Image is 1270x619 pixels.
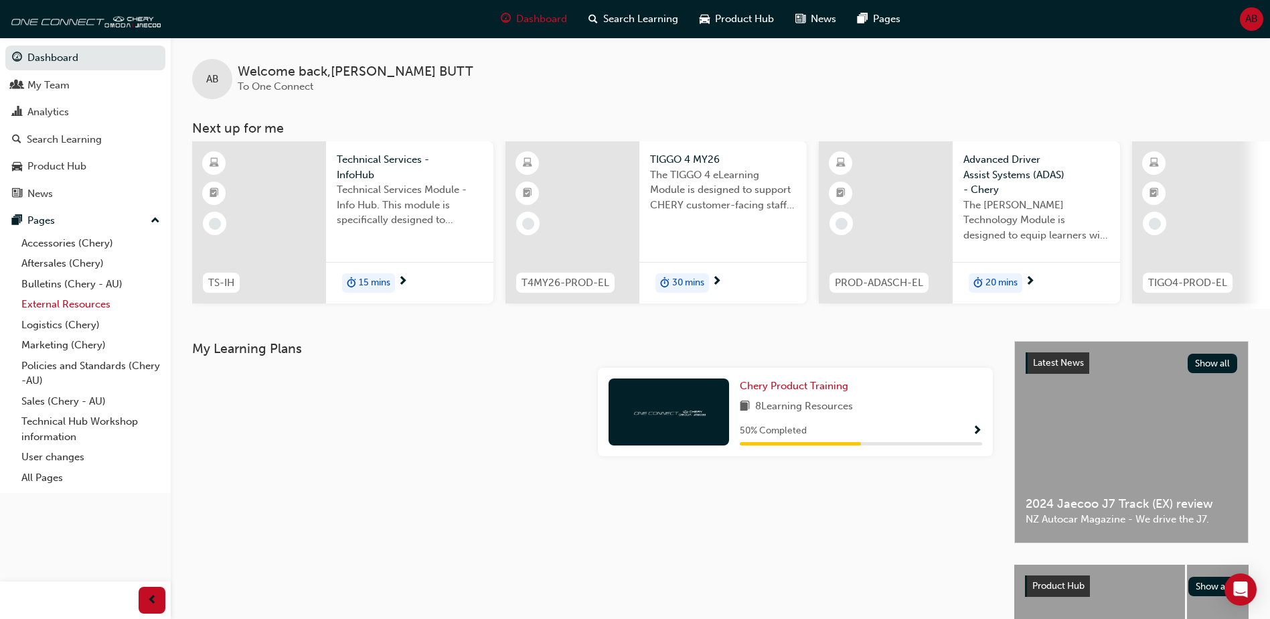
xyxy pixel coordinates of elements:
[5,154,165,179] a: Product Hub
[1148,275,1227,291] span: TIGO4-PROD-EL
[835,275,923,291] span: PROD-ADASCH-EL
[16,315,165,336] a: Logistics (Chery)
[5,182,165,206] a: News
[811,11,836,27] span: News
[505,141,807,303] a: T4MY26-PROD-ELTIGGO 4 MY26The TIGGO 4 eLearning Module is designed to support CHERY customer-faci...
[985,275,1018,291] span: 20 mins
[27,132,102,147] div: Search Learning
[1026,496,1237,512] span: 2024 Jaecoo J7 Track (EX) review
[1245,11,1258,27] span: AB
[785,5,847,33] a: news-iconNews
[347,275,356,292] span: duration-icon
[1033,357,1084,368] span: Latest News
[1149,185,1159,202] span: booktick-icon
[715,11,774,27] span: Product Hub
[523,155,532,172] span: learningResourceType_ELEARNING-icon
[5,46,165,70] a: Dashboard
[210,155,219,172] span: learningResourceType_ELEARNING-icon
[578,5,689,33] a: search-iconSearch Learning
[963,152,1109,198] span: Advanced Driver Assist Systems (ADAS) - Chery
[12,52,22,64] span: guage-icon
[972,425,982,437] span: Show Progress
[973,275,983,292] span: duration-icon
[847,5,911,33] a: pages-iconPages
[963,198,1109,243] span: The [PERSON_NAME] Technology Module is designed to equip learners with essential knowledge about ...
[1025,276,1035,288] span: next-icon
[873,11,900,27] span: Pages
[27,159,86,174] div: Product Hub
[337,182,483,228] span: Technical Services Module - Info Hub. This module is specifically designed to address the require...
[16,447,165,468] a: User changes
[5,208,165,233] button: Pages
[398,276,408,288] span: next-icon
[209,218,221,230] span: learningRecordVerb_NONE-icon
[16,294,165,315] a: External Resources
[700,11,710,27] span: car-icon
[522,218,534,230] span: learningRecordVerb_NONE-icon
[151,212,160,230] span: up-icon
[740,379,854,394] a: Chery Product Training
[12,215,22,227] span: pages-icon
[192,341,993,356] h3: My Learning Plans
[836,218,848,230] span: learningRecordVerb_NONE-icon
[206,72,219,87] span: AB
[588,11,598,27] span: search-icon
[27,186,53,202] div: News
[5,73,165,98] a: My Team
[1026,352,1237,374] a: Latest NewsShow all
[603,11,678,27] span: Search Learning
[740,399,750,415] span: book-icon
[836,155,846,172] span: learningResourceType_ELEARNING-icon
[972,423,982,439] button: Show Progress
[12,107,22,119] span: chart-icon
[16,356,165,391] a: Policies and Standards (Chery -AU)
[672,275,704,291] span: 30 mins
[1014,341,1249,543] a: Latest NewsShow all2024 Jaecoo J7 Track (EX) reviewNZ Autocar Magazine - We drive the J7.
[27,213,55,228] div: Pages
[740,423,807,439] span: 50 % Completed
[632,405,706,418] img: oneconnect
[27,105,69,120] div: Analytics
[147,592,157,609] span: prev-icon
[210,185,219,202] span: booktick-icon
[27,78,70,93] div: My Team
[689,5,785,33] a: car-iconProduct Hub
[1188,577,1239,596] button: Show all
[5,43,165,208] button: DashboardMy TeamAnalyticsSearch LearningProduct HubNews
[755,399,853,415] span: 8 Learning Resources
[858,11,868,27] span: pages-icon
[523,185,532,202] span: booktick-icon
[516,11,567,27] span: Dashboard
[740,380,848,392] span: Chery Product Training
[238,64,473,80] span: Welcome back , [PERSON_NAME] BUTT
[192,141,493,303] a: TS-IHTechnical Services - InfoHubTechnical Services Module - Info Hub. This module is specificall...
[12,80,22,92] span: people-icon
[359,275,390,291] span: 15 mins
[501,11,511,27] span: guage-icon
[1224,573,1257,606] div: Open Intercom Messenger
[1149,218,1161,230] span: learningRecordVerb_NONE-icon
[7,5,161,32] img: oneconnect
[12,161,22,173] span: car-icon
[1032,580,1085,592] span: Product Hub
[337,152,483,182] span: Technical Services - InfoHub
[522,275,609,291] span: T4MY26-PROD-EL
[16,274,165,295] a: Bulletins (Chery - AU)
[12,188,22,200] span: news-icon
[1025,575,1238,597] a: Product HubShow all
[16,411,165,447] a: Technical Hub Workshop information
[490,5,578,33] a: guage-iconDashboard
[650,152,796,167] span: TIGGO 4 MY26
[836,185,846,202] span: booktick-icon
[650,167,796,213] span: The TIGGO 4 eLearning Module is designed to support CHERY customer-facing staff with the product ...
[208,275,234,291] span: TS-IH
[712,276,722,288] span: next-icon
[1026,512,1237,527] span: NZ Autocar Magazine - We drive the J7.
[16,233,165,254] a: Accessories (Chery)
[16,468,165,488] a: All Pages
[5,100,165,125] a: Analytics
[238,80,313,92] span: To One Connect
[1240,7,1263,31] button: AB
